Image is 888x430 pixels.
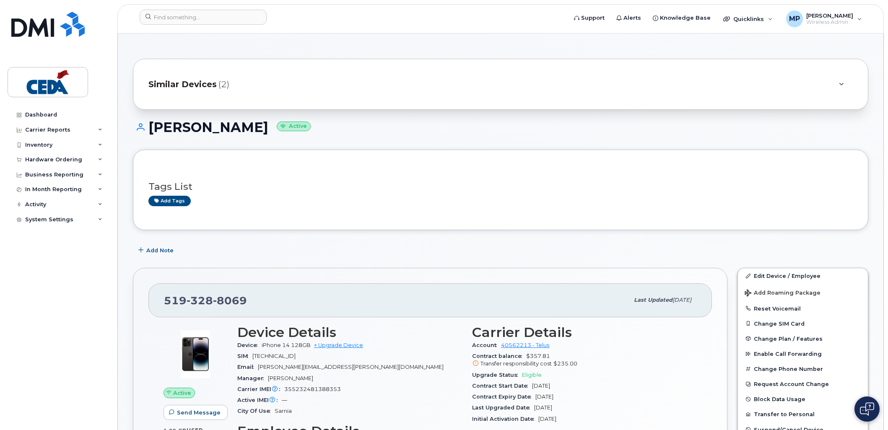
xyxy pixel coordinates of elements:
[146,246,174,254] span: Add Note
[173,389,191,397] span: Active
[187,294,213,307] span: 328
[738,391,868,407] button: Block Data Usage
[535,394,553,400] span: [DATE]
[472,342,501,348] span: Account
[252,353,296,359] span: [TECHNICAL_ID]
[501,342,549,348] a: 40562213 - Telus
[860,402,874,416] img: Open chat
[480,360,552,367] span: Transfer responsibility cost
[738,407,868,422] button: Transfer to Personal
[237,386,284,392] span: Carrier IMEI
[522,372,542,378] span: Eligible
[275,408,292,414] span: Sarnia
[170,329,221,379] img: image20231002-3703462-njx0qo.jpeg
[738,376,868,391] button: Request Account Change
[164,405,228,420] button: Send Message
[472,353,526,359] span: Contract balance
[148,181,853,192] h3: Tags List
[258,364,444,370] span: [PERSON_NAME][EMAIL_ADDRESS][PERSON_NAME][DOMAIN_NAME]
[314,342,363,348] a: + Upgrade Device
[472,372,522,378] span: Upgrade Status
[282,397,287,403] span: —
[237,353,252,359] span: SIM
[672,297,691,303] span: [DATE]
[237,364,258,370] span: Email
[472,353,697,368] span: $357.81
[284,386,341,392] span: 355232481388353
[133,243,181,258] button: Add Note
[738,346,868,361] button: Enable Call Forwarding
[754,335,823,342] span: Change Plan / Features
[237,397,282,403] span: Active IMEI
[634,297,672,303] span: Last updated
[738,268,868,283] a: Edit Device / Employee
[472,383,532,389] span: Contract Start Date
[237,325,462,340] h3: Device Details
[754,351,822,357] span: Enable Call Forwarding
[738,284,868,301] button: Add Roaming Package
[738,361,868,376] button: Change Phone Number
[472,325,697,340] h3: Carrier Details
[534,404,552,411] span: [DATE]
[538,416,556,422] span: [DATE]
[237,408,275,414] span: City Of Use
[237,375,268,381] span: Manager
[218,78,229,91] span: (2)
[738,331,868,346] button: Change Plan / Features
[133,120,868,135] h1: [PERSON_NAME]
[237,342,262,348] span: Device
[472,416,538,422] span: Initial Activation Date
[553,360,577,367] span: $235.00
[472,404,534,411] span: Last Upgraded Date
[262,342,311,348] span: iPhone 14 128GB
[164,294,247,307] span: 519
[277,122,311,131] small: Active
[532,383,550,389] span: [DATE]
[472,394,535,400] span: Contract Expiry Date
[148,78,217,91] span: Similar Devices
[738,316,868,331] button: Change SIM Card
[177,409,221,417] span: Send Message
[745,290,820,298] span: Add Roaming Package
[148,196,191,206] a: Add tags
[738,301,868,316] button: Reset Voicemail
[268,375,313,381] span: [PERSON_NAME]
[213,294,247,307] span: 8069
